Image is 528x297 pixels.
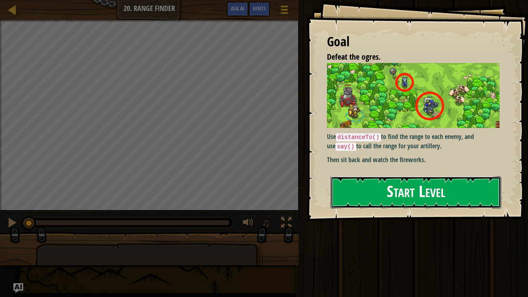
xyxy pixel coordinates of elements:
[317,51,498,63] li: Defeat the ogres.
[231,4,245,12] span: Ask AI
[327,155,500,165] p: Then sit back and watch the fireworks.
[331,176,502,208] button: Start Level
[327,132,500,151] p: Use to find the range to each enemy, and use to call the range for your artillery.
[278,215,294,232] button: Toggle fullscreen
[253,4,266,12] span: Hints
[327,51,381,62] span: Defeat the ogres.
[274,2,294,21] button: Show game menu
[336,133,381,141] code: distanceTo()
[260,215,274,232] button: ♫
[327,33,500,51] div: Goal
[227,2,249,17] button: Ask AI
[13,283,23,293] button: Ask AI
[240,215,256,232] button: Adjust volume
[335,143,356,151] code: say()
[327,63,500,128] img: Range finder
[4,215,20,232] button: Ctrl + P: Pause
[262,217,270,229] span: ♫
